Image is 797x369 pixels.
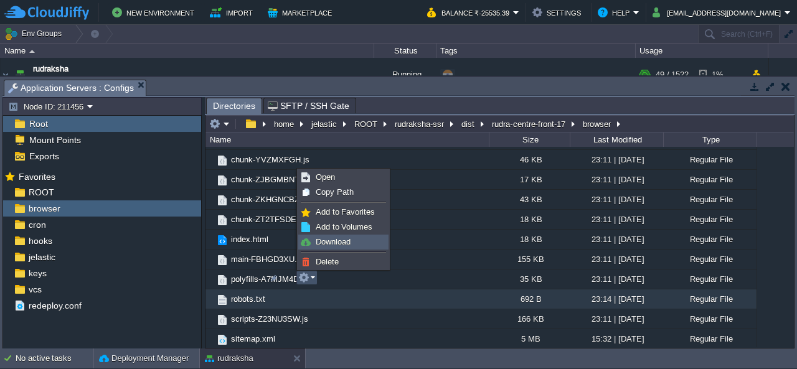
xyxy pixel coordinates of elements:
[490,133,570,147] div: Size
[299,255,388,269] a: Delete
[26,187,56,198] a: ROOT
[299,205,388,219] a: Add to Favorites
[229,154,311,165] a: chunk-YVZMXFGH.js
[570,269,663,289] div: 23:11 | [DATE]
[229,274,314,284] a: polyfills-A7MJM4D4.js
[570,289,663,309] div: 23:14 | [DATE]
[229,234,270,245] a: index.html
[663,289,757,309] div: Regular File
[26,268,49,279] a: keys
[215,273,229,287] img: AMDAwAAAACH5BAEAAAAALAAAAAABAAEAAAICRAEAOw==
[570,150,663,169] div: 23:11 | [DATE]
[570,329,663,348] div: 15:32 | [DATE]
[570,170,663,189] div: 23:11 | [DATE]
[229,314,310,324] a: scripts-Z23NU3SW.js
[99,352,189,365] button: Deployment Manager
[215,293,229,307] img: AMDAwAAAACH5BAEAAAAALAAAAAABAAEAAAICRAEAOw==
[571,133,663,147] div: Last Modified
[229,254,305,264] a: main-FBHGD3XU.js
[489,170,570,189] div: 17 KB
[316,257,339,266] span: Delete
[663,150,757,169] div: Regular File
[489,230,570,249] div: 18 KB
[215,154,229,167] img: AMDAwAAAACH5BAEAAAAALAAAAAABAAEAAAICRAEAOw==
[352,118,380,129] button: ROOT
[26,300,83,311] span: redeploy.conf
[490,118,568,129] button: rudra-centre-front-17
[374,58,436,91] div: Running
[26,251,57,263] a: jelastic
[27,134,83,146] a: Mount Points
[299,220,388,234] a: Add to Volumes
[205,210,215,229] img: AMDAwAAAACH5BAEAAAAALAAAAAABAAEAAAICRAEAOw==
[26,284,44,295] a: vcs
[663,269,757,289] div: Regular File
[215,253,229,267] img: AMDAwAAAACH5BAEAAAAALAAAAAABAAEAAAICRAEAOw==
[570,230,663,249] div: 23:11 | [DATE]
[213,98,255,114] span: Directories
[205,352,253,365] button: rudraksha
[229,294,267,304] a: robots.txt
[272,118,297,129] button: home
[16,348,93,368] div: No active tasks
[316,187,354,197] span: Copy Path
[8,101,87,112] button: Node ID: 211456
[27,118,50,129] a: Root
[215,213,229,227] img: AMDAwAAAACH5BAEAAAAALAAAAAABAAEAAAICRAEAOw==
[210,5,257,20] button: Import
[489,190,570,209] div: 43 KB
[4,25,66,42] button: Env Groups
[299,235,388,249] a: Download
[229,194,310,205] a: chunk-ZKHGNCBZ.js
[489,210,570,229] div: 18 KB
[27,151,61,162] a: Exports
[205,329,215,348] img: AMDAwAAAACH5BAEAAAAALAAAAAABAAEAAAICRAEAOw==
[489,269,570,289] div: 35 KB
[489,289,570,309] div: 692 B
[316,237,351,246] span: Download
[8,80,134,96] span: Application Servers : Configs
[460,118,478,129] button: dist
[33,63,68,75] a: rudraksha
[663,210,757,229] div: Regular File
[656,58,689,91] div: 49 / 1522
[29,50,35,53] img: AMDAwAAAACH5BAEAAAAALAAAAAABAAEAAAICRAEAOw==
[205,250,215,269] img: AMDAwAAAACH5BAEAAAAALAAAAAABAAEAAAICRAEAOw==
[663,250,757,269] div: Regular File
[229,334,277,344] a: sitemap.xml
[663,190,757,209] div: Regular File
[215,333,229,347] img: AMDAwAAAACH5BAEAAAAALAAAAAABAAEAAAICRAEAOw==
[26,219,48,230] a: cron
[663,170,757,189] div: Regular File
[309,118,340,129] button: jelastic
[489,329,570,348] div: 5 MB
[1,58,11,91] img: AMDAwAAAACH5BAEAAAAALAAAAAABAAEAAAICRAEAOw==
[205,230,215,249] img: AMDAwAAAACH5BAEAAAAALAAAAAABAAEAAAICRAEAOw==
[570,210,663,229] div: 23:11 | [DATE]
[532,5,585,20] button: Settings
[268,98,349,113] span: SFTP / SSH Gate
[653,5,785,20] button: [EMAIL_ADDRESS][DOMAIN_NAME]
[215,313,229,327] img: AMDAwAAAACH5BAEAAAAALAAAAAABAAEAAAICRAEAOw==
[205,269,215,289] img: AMDAwAAAACH5BAEAAAAALAAAAAABAAEAAAICRAEAOw==
[268,5,336,20] button: Marketplace
[570,190,663,209] div: 23:11 | [DATE]
[205,150,215,169] img: AMDAwAAAACH5BAEAAAAALAAAAAABAAEAAAICRAEAOw==
[664,133,757,147] div: Type
[26,235,54,246] span: hooks
[229,214,307,225] a: chunk-ZT2TFSDE.js
[229,174,309,185] a: chunk-ZJBGMBNT.js
[205,190,215,209] img: AMDAwAAAACH5BAEAAAAALAAAAAABAAEAAAICRAEAOw==
[489,309,570,329] div: 166 KB
[427,5,513,20] button: Balance ₹-25535.39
